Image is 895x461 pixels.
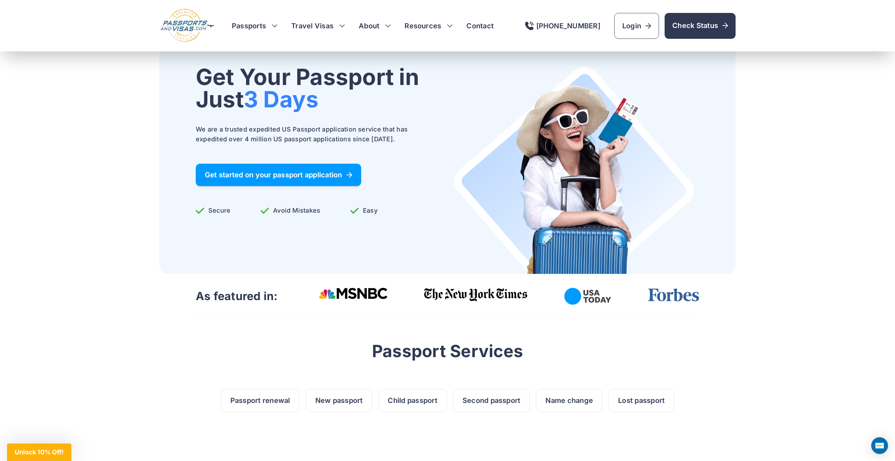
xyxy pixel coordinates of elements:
[196,206,230,215] p: Secure
[564,288,611,305] img: USA Today
[221,389,300,412] a: Passport renewal
[196,125,420,144] p: We are a trusted expedited US Passport application service that has expedited over 4 million US p...
[350,206,378,215] p: Easy
[196,66,420,111] h1: Get Your Passport in Just
[319,288,388,299] img: Msnbc
[244,86,318,113] span: 3 Days
[196,289,278,303] h3: As featured in:
[404,21,452,31] h3: Resources
[871,437,888,454] div: Open Intercom Messenger
[7,444,71,461] div: Unlock 10% Off!
[536,389,602,412] a: Name change
[466,21,494,31] a: Contact
[205,171,352,178] span: Get started on your passport application
[453,66,695,274] img: Where can I get a Passport Near Me?
[647,288,699,302] img: Forbes
[672,21,728,30] span: Check Status
[614,13,659,39] a: Login
[232,21,277,31] h3: Passports
[159,8,215,43] img: Logo
[359,21,379,31] a: About
[424,288,528,302] img: The New York Times
[260,206,320,215] p: Avoid Mistakes
[15,448,64,456] span: Unlock 10% Off!
[453,389,530,412] a: Second passport
[196,164,361,186] a: Get started on your passport application
[196,341,699,361] h2: Passport Services
[525,22,600,30] a: [PHONE_NUMBER]
[609,389,674,412] a: Lost passport
[665,13,736,39] a: Check Status
[378,389,446,412] a: Child passport
[306,389,372,412] a: New passport
[291,21,345,31] h3: Travel Visas
[622,21,651,31] span: Login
